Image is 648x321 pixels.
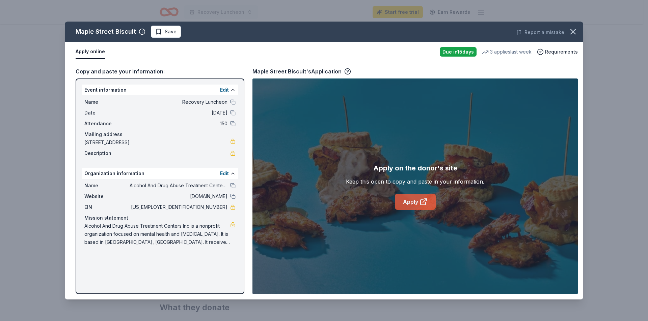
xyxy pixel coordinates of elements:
span: [DOMAIN_NAME] [130,192,227,200]
span: Description [84,149,130,157]
div: Organization information [82,168,238,179]
span: Alcohol And Drug Abuse Treatment Centers Inc is a nonprofit organization focused on mental health... [84,222,230,246]
button: Save [151,26,181,38]
button: Apply online [76,45,105,59]
div: Keep this open to copy and paste in your information. [346,178,484,186]
div: Mailing address [84,130,236,138]
div: Maple Street Biscuit [76,26,136,37]
a: Apply [395,194,436,210]
button: Requirements [537,48,578,56]
div: Event information [82,85,238,95]
span: Attendance [84,120,130,128]
span: Website [84,192,130,200]
div: 3 applies last week [482,48,532,56]
span: Name [84,98,130,106]
div: Mission statement [84,214,236,222]
button: Edit [220,86,229,94]
button: Edit [220,169,229,178]
span: Name [84,182,130,190]
span: [DATE] [130,109,227,117]
div: Due in 15 days [440,47,477,57]
span: Save [165,28,177,36]
span: Date [84,109,130,117]
button: Report a mistake [516,28,564,36]
span: 150 [130,120,227,128]
span: EIN [84,203,130,211]
span: [STREET_ADDRESS] [84,138,230,147]
div: Apply on the donor's site [373,163,457,173]
span: Alcohol And Drug Abuse Treatment Centers Inc [130,182,227,190]
span: [US_EMPLOYER_IDENTIFICATION_NUMBER] [130,203,227,211]
span: Requirements [545,48,578,56]
div: Copy and paste your information: [76,67,244,76]
div: Maple Street Biscuit's Application [252,67,351,76]
span: Recovery Luncheon [130,98,227,106]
